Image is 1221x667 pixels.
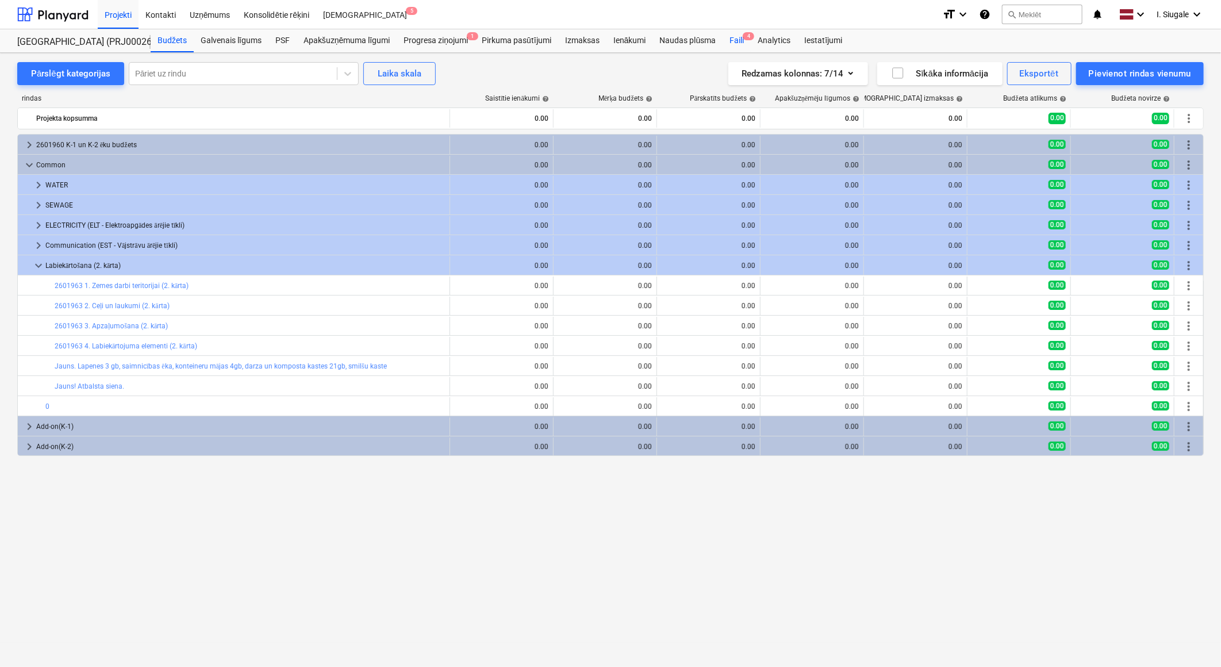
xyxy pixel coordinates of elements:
[455,423,548,431] div: 0.00
[869,362,962,370] div: 0.00
[32,239,45,252] span: keyboard_arrow_right
[1164,612,1221,667] div: Chat Widget
[1049,240,1066,250] span: 0.00
[558,322,652,330] div: 0.00
[765,221,859,229] div: 0.00
[268,29,297,52] a: PSF
[363,62,436,85] button: Laika skala
[662,221,755,229] div: 0.00
[662,342,755,350] div: 0.00
[1089,66,1191,81] div: Pievienot rindas vienumu
[1049,160,1066,169] span: 0.00
[558,282,652,290] div: 0.00
[1182,239,1196,252] span: Vairāk darbību
[1002,5,1082,24] button: Meklēt
[558,443,652,451] div: 0.00
[1049,421,1066,431] span: 0.00
[869,382,962,390] div: 0.00
[55,382,124,390] a: Jauns! Atbalsta siena.
[455,262,548,270] div: 0.00
[55,302,170,310] a: 2601963 2. Ceļi un laukumi (2. kārta)
[17,36,137,48] div: [GEOGRAPHIC_DATA] (PRJ0002627, K-1 un K-2(2.kārta) 2601960
[1049,180,1066,189] span: 0.00
[1182,299,1196,313] span: Vairāk darbību
[558,181,652,189] div: 0.00
[32,259,45,273] span: keyboard_arrow_down
[869,282,962,290] div: 0.00
[662,201,755,209] div: 0.00
[558,423,652,431] div: 0.00
[151,29,194,52] a: Budžets
[1152,240,1169,250] span: 0.00
[662,402,755,411] div: 0.00
[455,382,548,390] div: 0.00
[1152,381,1169,390] span: 0.00
[475,29,558,52] a: Pirkuma pasūtījumi
[797,29,849,52] a: Iestatījumi
[1152,140,1169,149] span: 0.00
[36,109,445,128] div: Projekta kopsumma
[297,29,397,52] a: Apakšuzņēmuma līgumi
[869,402,962,411] div: 0.00
[765,109,859,128] div: 0.00
[765,201,859,209] div: 0.00
[765,302,859,310] div: 0.00
[1152,220,1169,229] span: 0.00
[558,29,606,52] div: Izmaksas
[194,29,268,52] a: Galvenais līgums
[1182,319,1196,333] span: Vairāk darbību
[723,29,751,52] a: Faili4
[877,62,1003,85] button: Sīkāka informācija
[558,402,652,411] div: 0.00
[22,440,36,454] span: keyboard_arrow_right
[1134,7,1147,21] i: keyboard_arrow_down
[1049,381,1066,390] span: 0.00
[32,198,45,212] span: keyboard_arrow_right
[662,302,755,310] div: 0.00
[1049,321,1066,330] span: 0.00
[55,322,168,330] a: 2601963 3. Apzaļumošana (2. kārta)
[869,443,962,451] div: 0.00
[406,7,417,15] span: 5
[455,342,548,350] div: 0.00
[540,95,549,102] span: help
[36,136,445,154] div: 2601960 K-1 un K-2 ēku budžets
[1182,359,1196,373] span: Vairāk darbību
[765,181,859,189] div: 0.00
[751,29,797,52] a: Analytics
[1190,7,1204,21] i: keyboard_arrow_down
[1182,259,1196,273] span: Vairāk darbību
[942,7,956,21] i: format_size
[979,7,990,21] i: Zināšanu pamats
[1152,421,1169,431] span: 0.00
[1007,62,1072,85] button: Eksportēt
[1182,218,1196,232] span: Vairāk darbību
[397,29,475,52] div: Progresa ziņojumi
[662,161,755,169] div: 0.00
[55,362,387,370] a: Jauns. Lapenes 3 gb, saimnicības ēka, konteineru mājas 4gb, darza un komposta kastes 21gb, smilšu...
[765,362,859,370] div: 0.00
[55,282,189,290] a: 2601963 1. Zemes darbi teritorijai (2. kārta)
[662,262,755,270] div: 0.00
[662,282,755,290] div: 0.00
[1182,279,1196,293] span: Vairāk darbību
[765,262,859,270] div: 0.00
[455,282,548,290] div: 0.00
[662,109,755,128] div: 0.00
[455,141,548,149] div: 0.00
[662,382,755,390] div: 0.00
[1049,341,1066,350] span: 0.00
[1004,94,1066,103] div: Budžeta atlikums
[1020,66,1059,81] div: Eksportēt
[1182,178,1196,192] span: Vairāk darbību
[869,262,962,270] div: 0.00
[747,95,756,102] span: help
[455,443,548,451] div: 0.00
[869,423,962,431] div: 0.00
[1007,10,1016,19] span: search
[45,402,49,411] a: 0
